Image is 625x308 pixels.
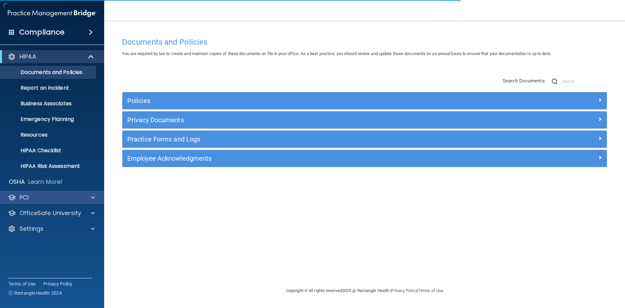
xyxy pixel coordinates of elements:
span: Ⓒ Rectangle Health 2024 [8,290,62,296]
a: Privacy Policy [43,281,73,287]
a: PCI [8,194,95,201]
a: HIPAA [8,53,94,61]
a: Privacy Policy [391,288,417,293]
a: Terms of Use [8,281,35,287]
h5: Employee Acknowledgments [127,155,481,162]
a: Privacy Documents [127,115,602,125]
p: OfficeSafe University [20,209,81,217]
p: Settings [20,225,44,233]
a: OfficeSafe University [8,209,95,217]
a: Settings [8,225,95,233]
p: Learn More! [28,178,63,186]
p: OSHA [9,178,25,186]
p: Report an Incident [4,85,93,91]
a: Policies [127,95,602,106]
input: Search [562,77,607,86]
span: Search Documents: [503,78,546,84]
p: HIPAA Checklist [4,147,93,154]
a: Terms of Use [418,288,443,293]
span: You are required by law to create and maintain copies of these documents on file in your office. ... [122,51,551,56]
p: Documents and Policies [4,69,93,76]
p: HIPAA Risk Assessment [4,163,93,169]
h4: Compliance [19,28,64,37]
img: PMB logo [8,7,96,20]
p: Emergency Planning [4,116,93,123]
a: Practice Forms and Logs [127,134,602,144]
div: Copyright © All rights reserved 2025 @ Rectangle Health | | [246,280,483,301]
img: ic-search.3b580494.png [552,79,558,84]
p: HIPAA [20,53,36,61]
p: Resources [4,132,93,138]
p: PCI [20,194,29,201]
h5: Policies [127,97,481,104]
h4: Documents and Policies [122,38,607,46]
h5: Privacy Documents [127,116,481,124]
h5: Practice Forms and Logs [127,136,481,143]
a: Employee Acknowledgments [127,153,602,164]
p: Business Associates [4,100,93,107]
